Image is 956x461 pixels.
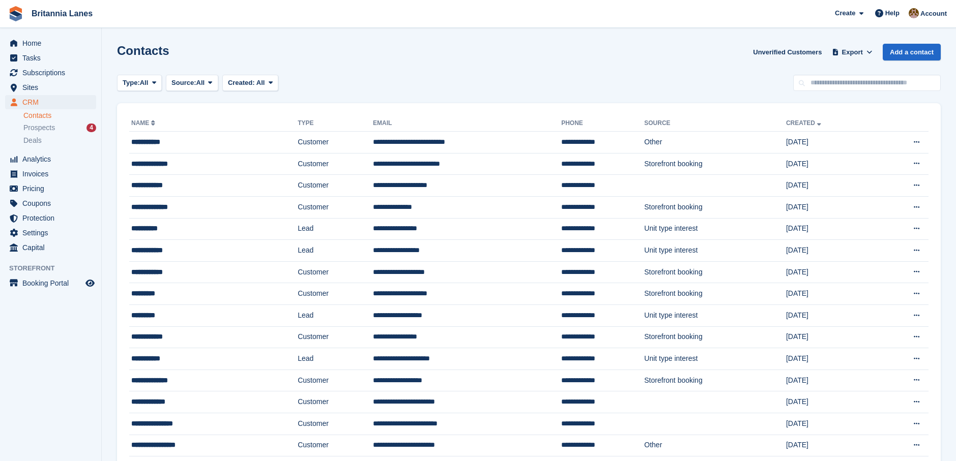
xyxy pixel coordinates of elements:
[123,78,140,88] span: Type:
[644,261,786,283] td: Storefront booking
[5,226,96,240] a: menu
[830,44,875,60] button: Export
[5,167,96,181] a: menu
[786,175,877,197] td: [DATE]
[298,132,373,153] td: Customer
[786,283,877,305] td: [DATE]
[786,240,877,262] td: [DATE]
[22,276,83,290] span: Booking Portal
[5,80,96,95] a: menu
[22,167,83,181] span: Invoices
[23,122,96,133] a: Prospects 4
[298,240,373,262] td: Lead
[885,8,900,18] span: Help
[23,111,96,120] a: Contacts
[786,326,877,348] td: [DATE]
[298,413,373,435] td: Customer
[786,391,877,413] td: [DATE]
[196,78,205,88] span: All
[786,119,823,127] a: Created
[298,153,373,175] td: Customer
[786,153,877,175] td: [DATE]
[298,283,373,305] td: Customer
[298,304,373,326] td: Lead
[644,196,786,218] td: Storefront booking
[22,152,83,166] span: Analytics
[22,66,83,80] span: Subscriptions
[644,370,786,391] td: Storefront booking
[22,211,83,225] span: Protection
[786,304,877,326] td: [DATE]
[644,326,786,348] td: Storefront booking
[786,435,877,456] td: [DATE]
[22,80,83,95] span: Sites
[786,348,877,370] td: [DATE]
[5,211,96,225] a: menu
[644,348,786,370] td: Unit type interest
[298,391,373,413] td: Customer
[5,66,96,80] a: menu
[909,8,919,18] img: Admin
[22,240,83,255] span: Capital
[644,283,786,305] td: Storefront booking
[644,132,786,153] td: Other
[561,115,644,132] th: Phone
[9,263,101,273] span: Storefront
[228,79,255,86] span: Created:
[786,196,877,218] td: [DATE]
[786,132,877,153] td: [DATE]
[786,413,877,435] td: [DATE]
[644,218,786,240] td: Unit type interest
[644,304,786,326] td: Unit type interest
[27,5,97,22] a: Britannia Lanes
[256,79,265,86] span: All
[298,196,373,218] td: Customer
[786,218,877,240] td: [DATE]
[5,240,96,255] a: menu
[5,36,96,50] a: menu
[644,153,786,175] td: Storefront booking
[166,75,218,91] button: Source: All
[23,135,96,146] a: Deals
[22,181,83,196] span: Pricing
[5,196,96,210] a: menu
[23,123,55,133] span: Prospects
[117,75,162,91] button: Type: All
[5,152,96,166] a: menu
[883,44,941,60] a: Add a contact
[22,226,83,240] span: Settings
[298,261,373,283] td: Customer
[786,370,877,391] td: [DATE]
[842,47,863,57] span: Export
[644,435,786,456] td: Other
[22,95,83,109] span: CRM
[5,181,96,196] a: menu
[84,277,96,289] a: Preview store
[23,136,42,145] span: Deals
[171,78,196,88] span: Source:
[117,44,169,57] h1: Contacts
[835,8,855,18] span: Create
[22,36,83,50] span: Home
[5,95,96,109] a: menu
[298,326,373,348] td: Customer
[222,75,278,91] button: Created: All
[5,51,96,65] a: menu
[8,6,23,21] img: stora-icon-8386f47178a22dfd0bd8f6a31ec36ba5ce8667c1dd55bd0f319d3a0aa187defe.svg
[298,370,373,391] td: Customer
[298,435,373,456] td: Customer
[373,115,561,132] th: Email
[644,115,786,132] th: Source
[22,196,83,210] span: Coupons
[644,240,786,262] td: Unit type interest
[86,124,96,132] div: 4
[920,9,947,19] span: Account
[22,51,83,65] span: Tasks
[140,78,149,88] span: All
[298,115,373,132] th: Type
[298,218,373,240] td: Lead
[298,175,373,197] td: Customer
[5,276,96,290] a: menu
[298,348,373,370] td: Lead
[131,119,157,127] a: Name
